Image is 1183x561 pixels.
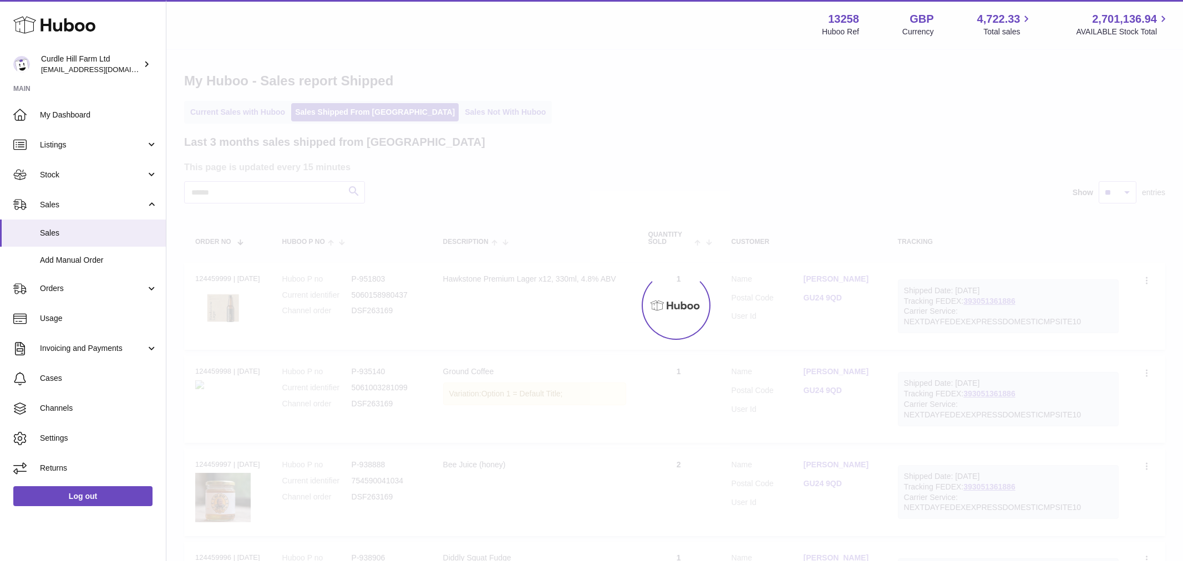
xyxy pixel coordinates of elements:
span: Cases [40,373,158,384]
span: 4,722.33 [977,12,1020,27]
span: Settings [40,433,158,443]
img: internalAdmin-13258@internal.huboo.com [13,56,30,73]
span: Orders [40,283,146,294]
span: Sales [40,200,146,210]
a: 2,701,136.94 AVAILABLE Stock Total [1076,12,1170,37]
span: [EMAIL_ADDRESS][DOMAIN_NAME] [41,65,163,74]
span: Sales [40,228,158,238]
span: Returns [40,463,158,473]
span: Channels [40,403,158,414]
strong: GBP [910,12,933,27]
div: Huboo Ref [822,27,859,37]
span: Stock [40,170,146,180]
span: Total sales [983,27,1033,37]
a: Log out [13,486,153,506]
span: Listings [40,140,146,150]
span: My Dashboard [40,110,158,120]
span: Add Manual Order [40,255,158,266]
div: Curdle Hill Farm Ltd [41,54,141,75]
a: 4,722.33 Total sales [977,12,1033,37]
span: Usage [40,313,158,324]
strong: 13258 [828,12,859,27]
span: 2,701,136.94 [1092,12,1157,27]
span: Invoicing and Payments [40,343,146,354]
div: Currency [902,27,934,37]
span: AVAILABLE Stock Total [1076,27,1170,37]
